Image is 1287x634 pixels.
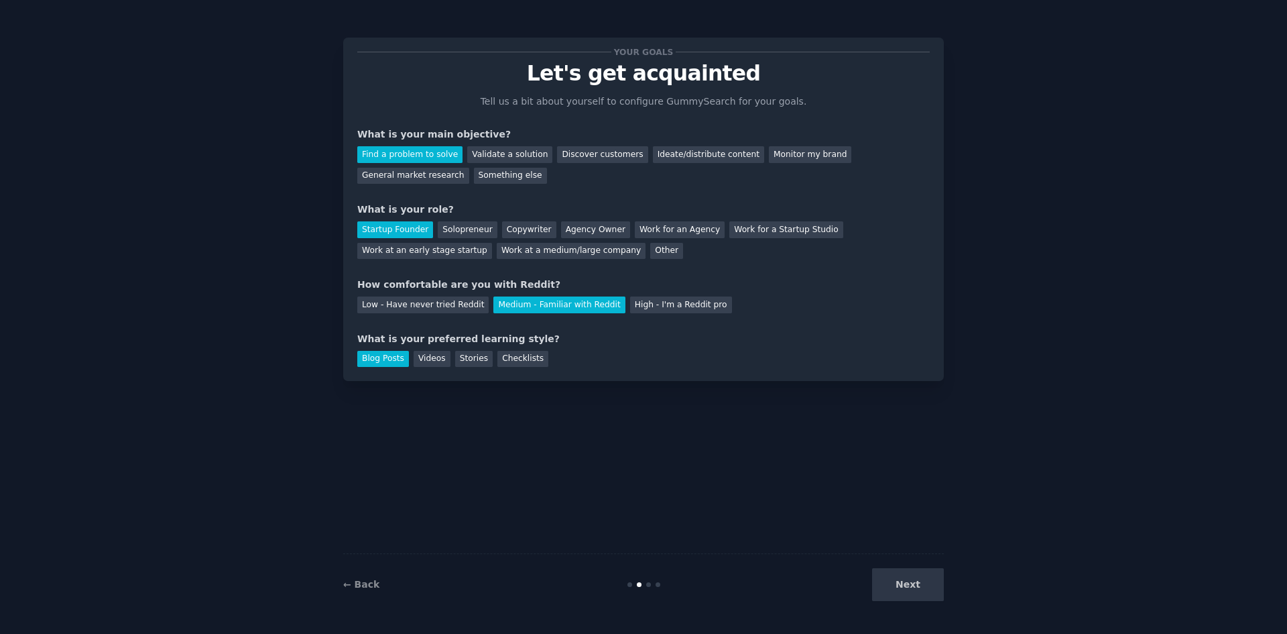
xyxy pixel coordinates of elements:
span: Your goals [611,45,676,59]
div: Checklists [497,351,548,368]
div: Work at a medium/large company [497,243,646,260]
div: Videos [414,351,450,368]
div: Agency Owner [561,221,630,238]
div: Validate a solution [467,146,552,163]
div: General market research [357,168,469,184]
div: Low - Have never tried Reddit [357,297,489,313]
div: Something else [474,168,547,184]
div: Discover customers [557,146,648,163]
div: High - I'm a Reddit pro [630,297,732,313]
div: Work at an early stage startup [357,243,492,260]
div: What is your main objective? [357,127,930,142]
div: Ideate/distribute content [653,146,764,163]
p: Let's get acquainted [357,62,930,85]
div: Find a problem to solve [357,146,463,163]
p: Tell us a bit about yourself to configure GummySearch for your goals. [475,95,812,109]
div: Work for a Startup Studio [729,221,843,238]
div: Stories [455,351,493,368]
div: Blog Posts [357,351,409,368]
div: Other [650,243,683,260]
div: How comfortable are you with Reddit? [357,278,930,292]
div: What is your role? [357,203,930,217]
a: ← Back [343,579,379,590]
div: Solopreneur [438,221,497,238]
div: Copywriter [502,221,556,238]
div: What is your preferred learning style? [357,332,930,346]
div: Startup Founder [357,221,433,238]
div: Medium - Familiar with Reddit [493,297,625,313]
div: Monitor my brand [769,146,851,163]
div: Work for an Agency [635,221,725,238]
